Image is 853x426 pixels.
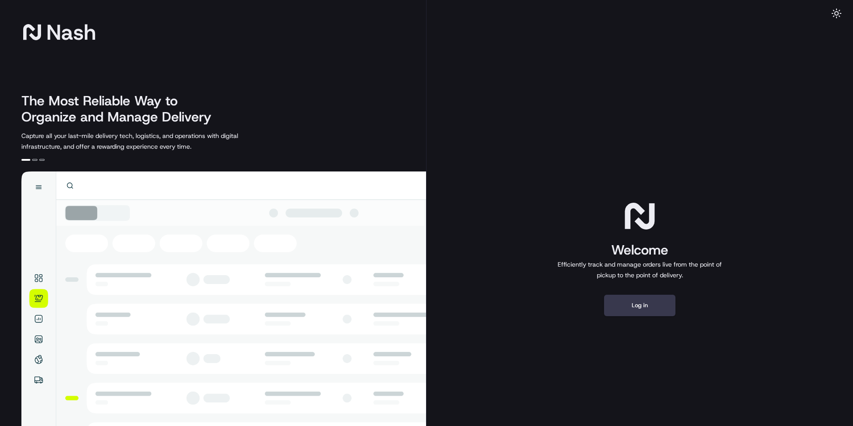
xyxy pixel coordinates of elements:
[554,241,725,259] h1: Welcome
[604,295,675,316] button: Log in
[21,93,221,125] h2: The Most Reliable Way to Organize and Manage Delivery
[21,130,278,152] p: Capture all your last-mile delivery tech, logistics, and operations with digital infrastructure, ...
[554,259,725,280] p: Efficiently track and manage orders live from the point of pickup to the point of delivery.
[46,23,96,41] span: Nash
